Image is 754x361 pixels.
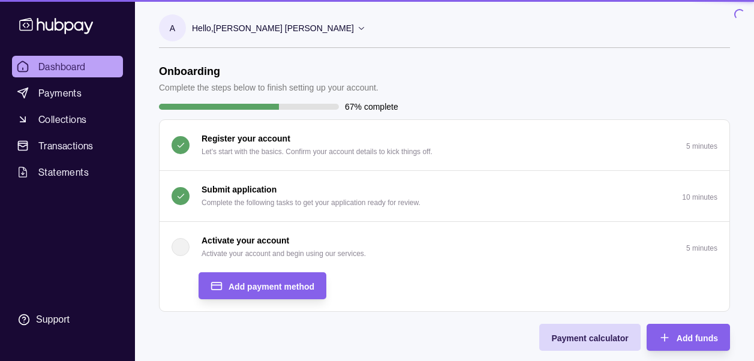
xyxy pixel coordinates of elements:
[12,56,123,77] a: Dashboard
[345,100,398,113] p: 67% complete
[202,132,290,145] p: Register your account
[202,247,366,260] p: Activate your account and begin using our services.
[160,120,729,170] button: Register your account Let's start with the basics. Confirm your account details to kick things of...
[38,86,82,100] span: Payments
[12,109,123,130] a: Collections
[551,333,628,343] span: Payment calculator
[160,272,729,311] div: Activate your account Activate your account and begin using our services.5 minutes
[202,196,420,209] p: Complete the following tasks to get your application ready for review.
[202,183,277,196] p: Submit application
[647,324,730,351] button: Add funds
[12,161,123,183] a: Statements
[682,193,717,201] p: 10 minutes
[677,333,718,343] span: Add funds
[159,65,378,78] h1: Onboarding
[38,165,89,179] span: Statements
[686,142,717,151] p: 5 minutes
[38,59,86,74] span: Dashboard
[12,307,123,332] a: Support
[38,139,94,153] span: Transactions
[38,112,86,127] span: Collections
[202,145,432,158] p: Let's start with the basics. Confirm your account details to kick things off.
[12,135,123,157] a: Transactions
[159,81,378,94] p: Complete the steps below to finish setting up your account.
[12,82,123,104] a: Payments
[229,282,314,291] span: Add payment method
[170,22,175,35] p: A
[160,171,729,221] button: Submit application Complete the following tasks to get your application ready for review.10 minutes
[36,313,70,326] div: Support
[160,222,729,272] button: Activate your account Activate your account and begin using our services.5 minutes
[202,234,289,247] p: Activate your account
[539,324,640,351] button: Payment calculator
[192,22,354,35] p: Hello, [PERSON_NAME] [PERSON_NAME]
[686,244,717,252] p: 5 minutes
[199,272,326,299] button: Add payment method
